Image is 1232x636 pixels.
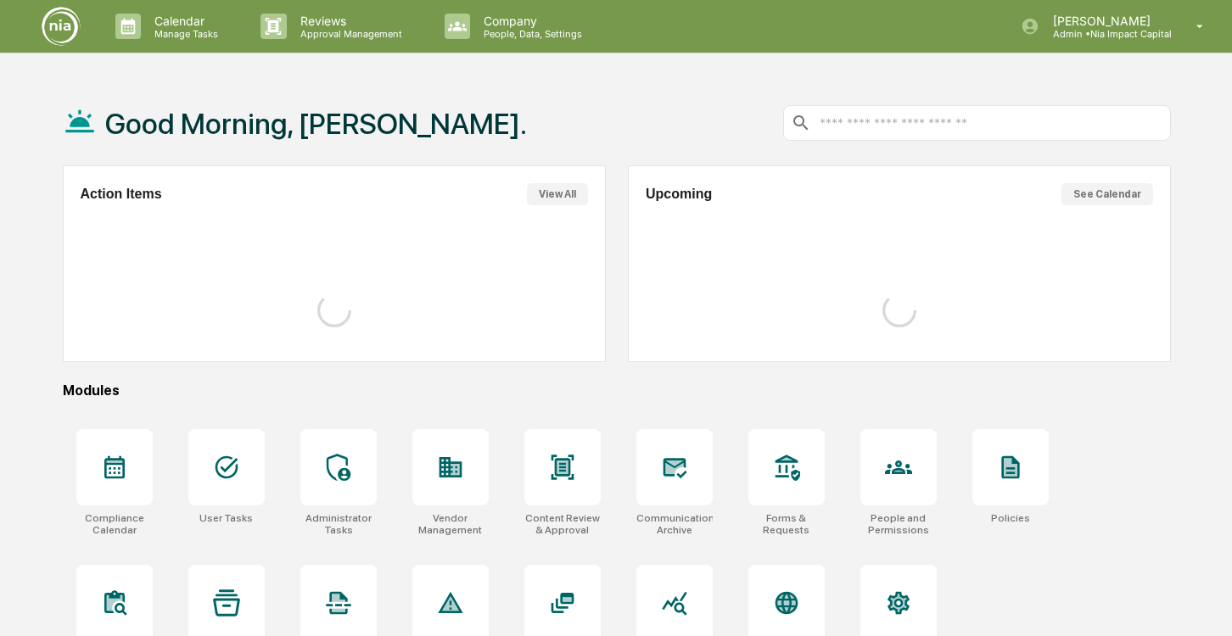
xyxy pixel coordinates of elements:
[1039,14,1172,28] p: [PERSON_NAME]
[300,512,377,536] div: Administrator Tasks
[76,512,153,536] div: Compliance Calendar
[991,512,1030,524] div: Policies
[81,187,162,202] h2: Action Items
[199,512,253,524] div: User Tasks
[646,187,712,202] h2: Upcoming
[287,28,411,40] p: Approval Management
[470,14,591,28] p: Company
[860,512,937,536] div: People and Permissions
[105,107,527,141] h1: Good Morning, [PERSON_NAME].
[470,28,591,40] p: People, Data, Settings
[412,512,489,536] div: Vendor Management
[527,183,588,205] button: View All
[1039,28,1172,40] p: Admin • Nia Impact Capital
[636,512,713,536] div: Communications Archive
[1061,183,1153,205] button: See Calendar
[287,14,411,28] p: Reviews
[141,14,227,28] p: Calendar
[524,512,601,536] div: Content Review & Approval
[63,382,1172,399] div: Modules
[141,28,227,40] p: Manage Tasks
[748,512,825,536] div: Forms & Requests
[41,6,81,47] img: logo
